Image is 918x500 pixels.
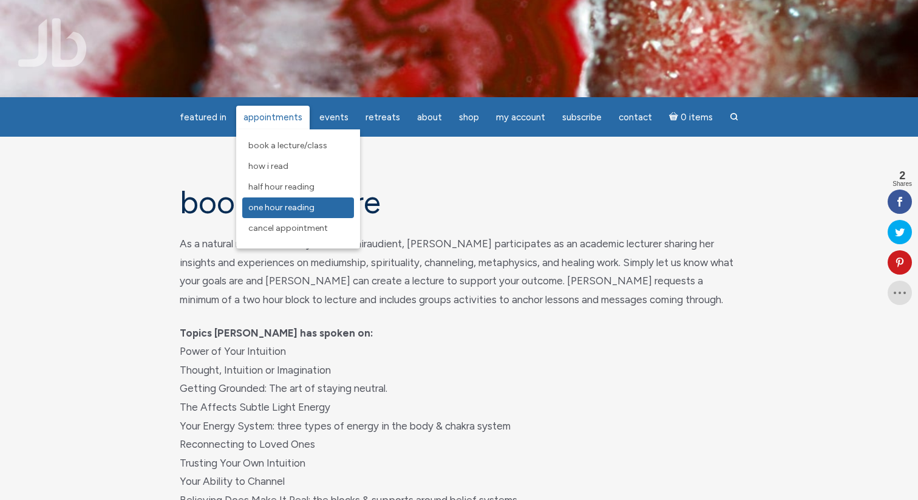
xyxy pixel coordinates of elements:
[562,112,602,123] span: Subscribe
[180,327,373,339] strong: Topics [PERSON_NAME] has spoken on:
[892,170,912,181] span: 2
[489,106,552,129] a: My Account
[358,106,407,129] a: Retreats
[662,104,720,129] a: Cart0 items
[18,18,87,67] img: Jamie Butler. The Everyday Medium
[319,112,348,123] span: Events
[242,135,354,156] a: Book a Lecture/Class
[236,106,310,129] a: Appointments
[410,106,449,129] a: About
[180,112,226,123] span: featured in
[365,112,400,123] span: Retreats
[248,161,288,171] span: How I Read
[242,218,354,239] a: Cancel Appointment
[180,235,738,309] p: As a natural medium, clairvoyant and clairaudient, [PERSON_NAME] participates as an academic lect...
[669,112,681,123] i: Cart
[248,182,314,192] span: Half Hour Reading
[242,156,354,177] a: How I Read
[452,106,486,129] a: Shop
[681,113,713,122] span: 0 items
[555,106,609,129] a: Subscribe
[619,112,652,123] span: Contact
[243,112,302,123] span: Appointments
[180,185,738,220] h1: Book a Lecture
[242,177,354,197] a: Half Hour Reading
[611,106,659,129] a: Contact
[248,223,328,233] span: Cancel Appointment
[312,106,356,129] a: Events
[172,106,234,129] a: featured in
[496,112,545,123] span: My Account
[459,112,479,123] span: Shop
[248,202,314,213] span: One Hour Reading
[242,197,354,218] a: One Hour Reading
[417,112,442,123] span: About
[248,140,327,151] span: Book a Lecture/Class
[892,181,912,187] span: Shares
